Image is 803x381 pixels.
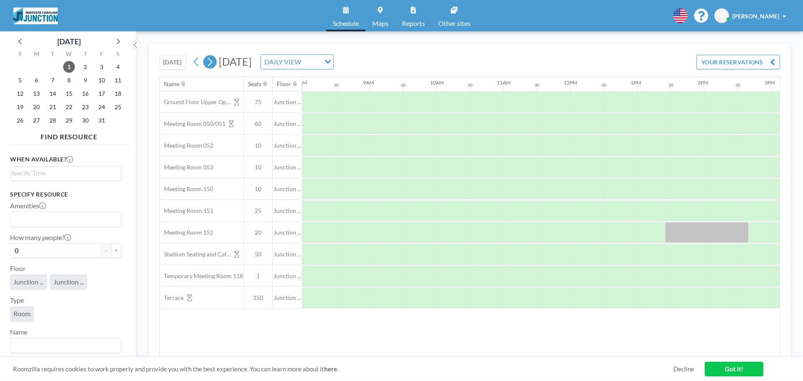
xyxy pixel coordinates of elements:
[96,74,107,86] span: Friday, October 10, 2025
[63,74,75,86] span: Wednesday, October 8, 2025
[79,74,91,86] span: Thursday, October 9, 2025
[31,101,42,113] span: Monday, October 20, 2025
[96,88,107,100] span: Friday, October 17, 2025
[10,328,27,336] label: Name
[333,20,359,27] span: Schedule
[47,115,59,126] span: Tuesday, October 28, 2025
[160,142,213,149] span: Meeting Room 052
[10,338,121,353] div: Search for option
[273,120,302,128] span: Junction ...
[47,88,59,100] span: Tuesday, October 14, 2025
[112,101,124,113] span: Saturday, October 25, 2025
[93,49,110,60] div: F
[77,49,93,60] div: T
[334,82,339,88] div: 30
[79,61,91,73] span: Thursday, October 2, 2025
[244,120,272,128] span: 60
[732,13,779,20] span: [PERSON_NAME]
[160,251,231,258] span: Stadium Seating and Cafe area
[111,243,121,258] button: +
[324,365,338,373] a: here.
[96,115,107,126] span: Friday, October 31, 2025
[12,49,28,60] div: S
[31,74,42,86] span: Monday, October 6, 2025
[110,49,126,60] div: S
[244,251,272,258] span: 50
[101,243,111,258] button: -
[54,278,84,286] span: Junction ...
[244,164,272,171] span: 10
[160,229,213,236] span: Meeting Room 152
[10,191,121,198] h3: Specify resource
[244,98,272,106] span: 75
[468,82,473,88] div: 30
[112,61,124,73] span: Saturday, October 4, 2025
[273,294,302,302] span: Junction ...
[61,49,77,60] div: W
[160,98,231,106] span: Ground Floor Upper Open Area
[273,98,302,106] span: Junction ...
[363,79,374,86] div: 9AM
[79,115,91,126] span: Thursday, October 30, 2025
[11,169,116,178] input: Search for option
[160,164,213,171] span: Meeting Room 053
[273,185,302,193] span: Junction ...
[10,212,121,226] div: Search for option
[402,20,425,27] span: Reports
[13,8,58,24] img: organization-logo
[96,101,107,113] span: Friday, October 24, 2025
[31,88,42,100] span: Monday, October 13, 2025
[79,101,91,113] span: Thursday, October 23, 2025
[601,82,606,88] div: 30
[160,185,213,193] span: Meeting Room 150
[63,88,75,100] span: Wednesday, October 15, 2025
[705,362,763,376] a: Got it!
[45,49,61,60] div: T
[497,79,511,86] div: 11AM
[244,294,272,302] span: 150
[10,129,128,141] h4: FIND RESOURCE
[273,142,302,149] span: Junction ...
[564,79,577,86] div: 12PM
[11,214,116,225] input: Search for option
[263,56,303,67] span: DAILY VIEW
[31,115,42,126] span: Monday, October 27, 2025
[401,82,406,88] div: 30
[13,278,43,286] span: Junction ...
[718,12,726,20] span: KP
[164,80,179,88] div: Name
[10,233,71,242] label: How many people?
[219,55,252,68] span: [DATE]
[47,101,59,113] span: Tuesday, October 21, 2025
[160,294,184,302] span: Terrace
[112,74,124,86] span: Saturday, October 11, 2025
[273,272,302,280] span: Junction ...
[63,61,75,73] span: Wednesday, October 1, 2025
[10,264,26,273] label: Floor
[273,207,302,215] span: Junction ...
[14,88,26,100] span: Sunday, October 12, 2025
[112,88,124,100] span: Saturday, October 18, 2025
[47,74,59,86] span: Tuesday, October 7, 2025
[673,365,694,373] a: Decline
[159,55,186,69] button: [DATE]
[430,79,444,86] div: 10AM
[261,55,333,69] div: Search for option
[160,120,225,128] span: Meeting Room 050/051
[14,101,26,113] span: Sunday, October 19, 2025
[14,74,26,86] span: Sunday, October 5, 2025
[11,340,116,351] input: Search for option
[244,229,272,236] span: 20
[735,82,740,88] div: 30
[273,229,302,236] span: Junction ...
[304,56,320,67] input: Search for option
[273,251,302,258] span: Junction ...
[10,296,24,304] label: Type
[79,88,91,100] span: Thursday, October 16, 2025
[244,142,272,149] span: 10
[534,82,540,88] div: 30
[63,115,75,126] span: Wednesday, October 29, 2025
[698,79,708,86] div: 2PM
[248,80,261,88] div: Seats
[14,115,26,126] span: Sunday, October 26, 2025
